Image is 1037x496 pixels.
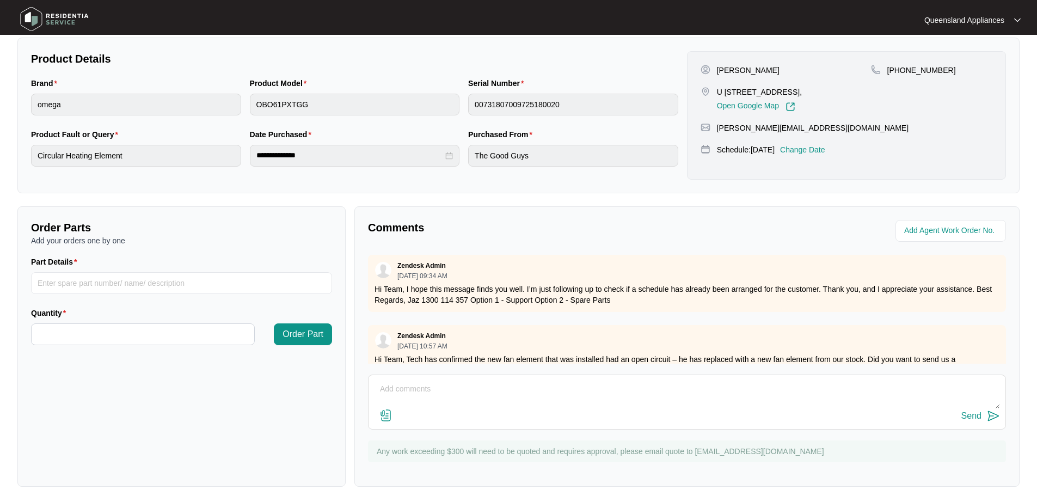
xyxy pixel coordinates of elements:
img: user-pin [701,65,710,75]
input: Brand [31,94,241,115]
input: Purchased From [468,145,678,167]
input: Part Details [31,272,332,294]
img: send-icon.svg [987,409,1000,422]
img: residentia service logo [16,3,93,35]
p: [PHONE_NUMBER] [887,65,956,76]
p: [PERSON_NAME][EMAIL_ADDRESS][DOMAIN_NAME] [717,123,909,133]
img: map-pin [701,123,710,132]
p: Hi Team, Tech has confirmed the new fan element that was installed had an open circuit – he has r... [375,354,999,387]
img: map-pin [701,87,710,96]
input: Date Purchased [256,150,444,161]
input: Add Agent Work Order No. [904,224,999,237]
p: Add your orders one by one [31,235,332,246]
p: Hi Team, I hope this message finds you well. I’m just following up to check if a schedule has alr... [375,284,999,305]
label: Part Details [31,256,82,267]
label: Serial Number [468,78,528,89]
img: map-pin [701,144,710,154]
p: [DATE] 09:34 AM [397,273,447,279]
label: Date Purchased [250,129,316,140]
img: dropdown arrow [1014,17,1021,23]
input: Product Model [250,94,460,115]
label: Product Model [250,78,311,89]
p: Any work exceeding $300 will need to be quoted and requires approval, please email quote to [EMAI... [377,446,1001,457]
img: map-pin [871,65,881,75]
input: Quantity [32,324,254,345]
img: user.svg [375,262,391,278]
img: user.svg [375,332,391,348]
label: Brand [31,78,62,89]
input: Product Fault or Query [31,145,241,167]
p: Queensland Appliances [924,15,1004,26]
p: Order Parts [31,220,332,235]
p: Schedule: [DATE] [717,144,775,155]
label: Purchased From [468,129,537,140]
label: Quantity [31,308,70,319]
p: Change Date [780,144,825,155]
button: Send [961,409,1000,424]
p: Zendesk Admin [397,261,446,270]
p: Zendesk Admin [397,332,446,340]
div: Send [961,411,981,421]
span: Order Part [283,328,323,341]
p: Comments [368,220,679,235]
p: [PERSON_NAME] [717,65,780,76]
p: [DATE] 10:57 AM [397,343,447,350]
a: Open Google Map [717,102,795,112]
label: Product Fault or Query [31,129,122,140]
img: file-attachment-doc.svg [379,409,392,422]
input: Serial Number [468,94,678,115]
p: Product Details [31,51,678,66]
p: U [STREET_ADDRESS], [717,87,802,97]
img: Link-External [786,102,795,112]
button: Order Part [274,323,332,345]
